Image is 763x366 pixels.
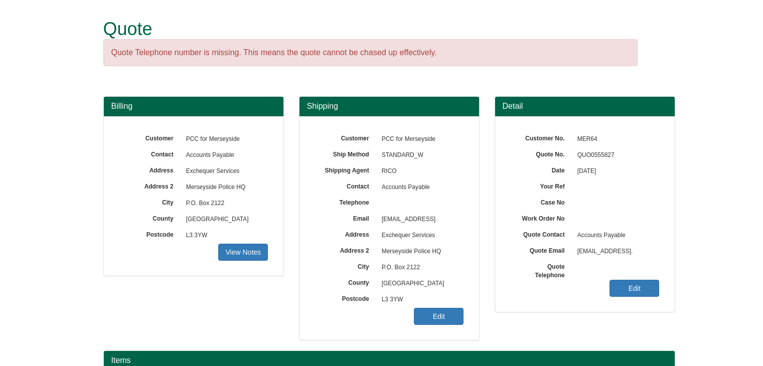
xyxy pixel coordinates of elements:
label: Postcode [119,228,181,239]
span: [EMAIL_ADDRESS]. [377,212,464,228]
span: MER64 [572,131,660,147]
label: Ship Method [315,147,377,159]
label: Quote No. [510,147,572,159]
label: City [119,196,181,207]
label: Quote Contact [510,228,572,239]
label: Shipping Agent [315,163,377,175]
label: Customer [315,131,377,143]
label: Address [315,228,377,239]
span: P.O. Box 2122 [181,196,268,212]
span: Accounts Payable [181,147,268,163]
label: City [315,260,377,271]
label: Contact [119,147,181,159]
span: PCC for Merseyside [181,131,268,147]
span: [GEOGRAPHIC_DATA] [377,276,464,292]
label: Customer [119,131,181,143]
span: STANDARD_W [377,147,464,163]
label: Address 2 [315,244,377,255]
label: Customer No. [510,131,572,143]
div: Quote Telephone number is missing. This means the quote cannot be chased up effectively. [103,39,638,67]
span: QUO0555827 [572,147,660,163]
span: Exchequer Services [181,163,268,179]
label: Case No [510,196,572,207]
label: Address 2 [119,179,181,191]
span: P.O. Box 2122 [377,260,464,276]
label: Quote Telephone [510,260,572,280]
a: Edit [609,280,659,297]
span: [EMAIL_ADDRESS]. [572,244,660,260]
a: Edit [414,308,464,325]
span: Accounts Payable [572,228,660,244]
label: Quote Email [510,244,572,255]
span: Accounts Payable [377,179,464,196]
label: Date [510,163,572,175]
label: Telephone [315,196,377,207]
h3: Billing [111,102,276,111]
span: Merseyside Police HQ [377,244,464,260]
span: Exchequer Services [377,228,464,244]
h3: Shipping [307,102,472,111]
label: County [315,276,377,287]
h3: Detail [503,102,667,111]
a: View Notes [218,244,268,261]
label: Email [315,212,377,223]
span: L3 3YW [377,292,464,308]
label: Work Order No [510,212,572,223]
label: Address [119,163,181,175]
span: [DATE] [572,163,660,179]
label: Postcode [315,292,377,303]
span: PCC for Merseyside [377,131,464,147]
label: County [119,212,181,223]
span: L3 3YW [181,228,268,244]
span: RICO [377,163,464,179]
label: Contact [315,179,377,191]
span: [GEOGRAPHIC_DATA] [181,212,268,228]
h2: Items [111,356,667,365]
label: Your Ref [510,179,572,191]
span: Merseyside Police HQ [181,179,268,196]
h1: Quote [103,19,638,39]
